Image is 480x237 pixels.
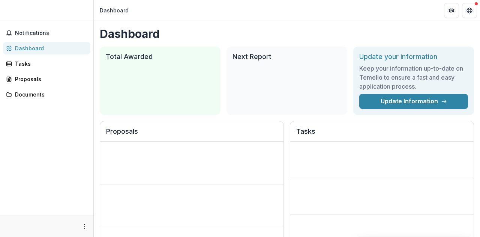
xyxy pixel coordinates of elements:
h2: Next Report [232,53,341,61]
button: More [80,222,89,231]
h3: Keep your information up-to-date on Temelio to ensure a fast and easy application process. [359,64,468,91]
a: Update Information [359,94,468,109]
div: Dashboard [15,44,84,52]
nav: breadcrumb [97,5,132,16]
span: Notifications [15,30,87,36]
button: Partners [444,3,459,18]
div: Proposals [15,75,84,83]
h2: Tasks [296,127,468,142]
h2: Update your information [359,53,468,61]
a: Documents [3,88,90,101]
a: Dashboard [3,42,90,54]
h2: Proposals [106,127,277,142]
div: Tasks [15,60,84,68]
div: Dashboard [100,6,129,14]
h2: Total Awarded [106,53,214,61]
button: Get Help [462,3,477,18]
div: Documents [15,91,84,98]
a: Proposals [3,73,90,85]
button: Notifications [3,27,90,39]
a: Tasks [3,57,90,70]
h1: Dashboard [100,27,474,41]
